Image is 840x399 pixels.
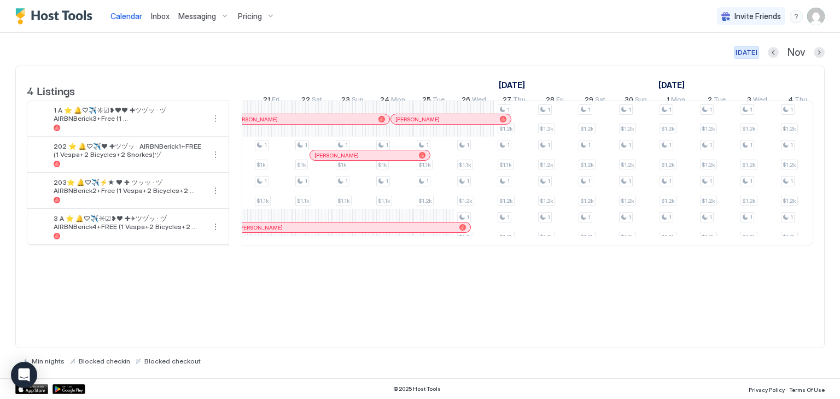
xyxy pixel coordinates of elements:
span: $1.2k [783,197,796,204]
span: 27 [503,95,511,107]
span: 1 [709,214,712,221]
a: November 23, 2025 [339,93,366,109]
span: [PERSON_NAME] [395,116,440,123]
span: 1 [264,142,267,149]
span: $1.2k [418,197,432,204]
span: Wed [472,95,486,107]
a: November 28, 2025 [543,93,567,109]
span: 1 [750,178,752,185]
a: November 22, 2025 [299,93,325,109]
span: 1 [628,142,631,149]
span: Blocked checkin [79,357,130,365]
span: Calendar [110,11,142,21]
span: $1.1k [418,161,431,168]
span: 1 A ⭐️ 🔔♡✈️☼☑❥❤❤ ✚ツヅッ · ヅAIRBNBerick3+Free (1 Vespa+2Bicycles+2Snorkes)ヅ [54,106,205,122]
span: $1.2k [621,233,634,240]
button: More options [209,220,222,233]
span: 1 [628,214,631,221]
span: Thu [795,95,807,107]
span: 1 [669,178,672,185]
span: $1.2k [783,125,796,132]
span: Wed [753,95,767,107]
span: $1.2k [742,197,756,204]
span: Blocked checkout [144,357,201,365]
span: $1.2k [661,161,675,168]
span: $1.2k [540,197,553,204]
span: Fri [556,95,564,107]
span: 1 [588,106,591,113]
span: Messaging [178,11,216,21]
div: Host Tools Logo [15,8,97,25]
div: menu [209,148,222,161]
a: December 4, 2025 [785,93,810,109]
span: 1 [547,142,550,149]
span: $1.2k [621,197,634,204]
span: 4 Listings [27,82,75,98]
span: 1 [426,142,429,149]
button: [DATE] [734,46,759,59]
span: $1.2k [499,197,513,204]
span: 1 [547,178,550,185]
span: $1.2k [661,197,675,204]
span: 1 [507,214,510,221]
span: Inbox [151,11,170,21]
span: Thu [513,95,526,107]
span: $1.2k [580,161,594,168]
span: 1 [628,178,631,185]
span: $1.2k [702,233,715,240]
span: 1 [588,214,591,221]
span: $1.2k [499,233,513,240]
span: $1k [256,161,266,168]
span: 1 [628,106,631,113]
span: $1.2k [742,233,756,240]
button: More options [209,184,222,197]
div: menu [209,184,222,197]
span: 1 [466,214,469,221]
span: $1.1k [256,197,269,204]
span: 1 [790,214,793,221]
span: 1 [669,214,672,221]
span: Tue [433,95,445,107]
a: November 29, 2025 [582,93,608,109]
div: listing image [34,146,51,163]
span: 1 [790,142,793,149]
span: $1.2k [499,125,513,132]
span: $1.2k [702,161,715,168]
span: 1 [790,178,793,185]
span: Pricing [238,11,262,21]
span: $1.1k [337,197,350,204]
span: 4 [788,95,793,107]
span: Sun [352,95,364,107]
span: $1.1k [297,197,310,204]
a: November 9, 2025 [496,77,528,93]
span: 1 [709,106,712,113]
span: $1.2k [702,125,715,132]
button: More options [209,112,222,125]
span: 1 [426,178,429,185]
span: 1 [305,178,307,185]
span: 1 [790,106,793,113]
span: 1 [507,142,510,149]
span: $1.1k [378,197,390,204]
button: More options [209,148,222,161]
a: November 21, 2025 [260,93,282,109]
span: 3 [747,95,751,107]
span: 1 [588,178,591,185]
span: $1.2k [742,161,756,168]
span: 203⭐️ 🔔♡✈️⚡★ ❤ ✚ ツッッ · ヅAIRBNBerick2+Free (1 Vespa+2 Bicycles+2 Snorkes)ヅ [54,178,205,195]
span: [PERSON_NAME] [234,116,278,123]
span: 1 [709,142,712,149]
div: menu [209,112,222,125]
a: December 3, 2025 [744,93,770,109]
span: 1 [466,178,469,185]
span: Min nights [32,357,65,365]
span: 1 [709,178,712,185]
a: App Store [15,384,48,394]
a: Terms Of Use [789,383,825,395]
a: November 26, 2025 [459,93,489,109]
span: 1 [750,106,752,113]
div: [DATE] [736,48,757,57]
span: 24 [380,95,389,107]
span: 26 [462,95,470,107]
span: Mon [391,95,405,107]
